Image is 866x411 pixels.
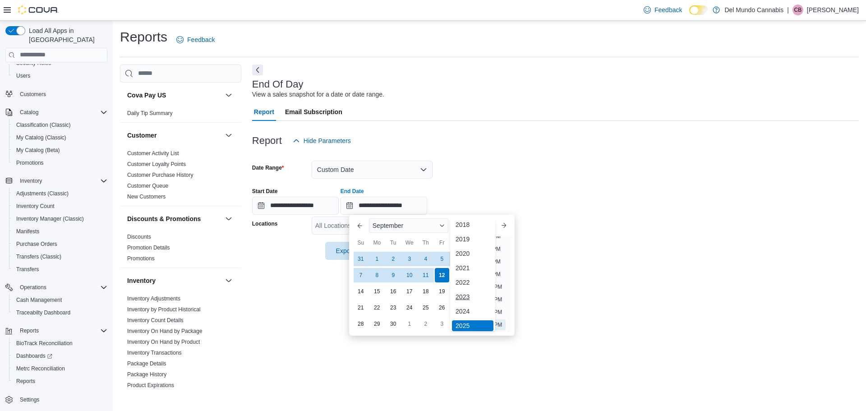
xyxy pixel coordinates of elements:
a: Feedback [173,31,218,49]
input: Dark Mode [689,5,708,15]
button: Cova Pay US [127,91,221,100]
div: day-21 [354,300,368,315]
span: Traceabilty Dashboard [13,307,107,318]
span: Inventory [20,177,42,185]
span: Reports [16,378,35,385]
a: Metrc Reconciliation [13,363,69,374]
input: Press the down key to enter a popover containing a calendar. Press the escape key to close the po... [341,197,427,215]
span: Product Expirations [127,382,174,389]
span: Feedback [187,35,215,44]
div: Fr [435,236,449,250]
div: day-16 [386,284,401,299]
button: Manifests [9,225,111,238]
button: Catalog [2,106,111,119]
div: day-10 [402,268,417,282]
span: Email Subscription [285,103,342,121]
button: Previous Month [353,218,367,233]
button: Export [325,242,376,260]
button: Adjustments (Classic) [9,187,111,200]
span: Operations [16,282,107,293]
div: day-14 [354,284,368,299]
span: Inventory Transactions [127,349,182,356]
div: day-15 [370,284,384,299]
a: Promotions [127,255,155,262]
div: day-3 [402,252,417,266]
div: 2022 [452,277,493,288]
div: Tu [386,236,401,250]
button: BioTrack Reconciliation [9,337,111,350]
div: day-18 [419,284,433,299]
div: day-23 [386,300,401,315]
div: 2025 [452,320,493,331]
span: Feedback [654,5,682,14]
label: Locations [252,220,278,227]
div: day-11 [419,268,433,282]
span: Settings [20,396,39,403]
span: Transfers [16,266,39,273]
a: Traceabilty Dashboard [13,307,74,318]
a: Inventory Count [13,201,58,212]
button: Inventory Manager (Classic) [9,212,111,225]
a: Product Expirations [127,382,174,388]
div: Customer [120,148,241,206]
div: day-9 [386,268,401,282]
span: Purchase Orders [13,239,107,249]
div: day-1 [402,317,417,331]
div: Cova Pay US [120,108,241,122]
span: Promotions [16,159,44,166]
div: Mo [370,236,384,250]
span: Inventory On Hand by Package [127,328,203,335]
button: Settings [2,393,111,406]
a: Dashboards [13,351,56,361]
span: Customer Purchase History [127,171,193,179]
span: Inventory Manager (Classic) [16,215,84,222]
a: Package Details [127,360,166,367]
button: Transfers (Classic) [9,250,111,263]
button: Inventory [2,175,111,187]
span: CB [794,5,802,15]
p: | [787,5,789,15]
a: Customer Loyalty Points [127,161,186,167]
label: End Date [341,188,364,195]
div: day-24 [402,300,417,315]
span: Inventory On Hand by Product [127,338,200,346]
span: Inventory Count [16,203,55,210]
div: day-3 [435,317,449,331]
span: Load All Apps in [GEOGRAPHIC_DATA] [25,26,107,44]
span: September [373,222,403,229]
span: Inventory Count Details [127,317,184,324]
span: Metrc Reconciliation [13,363,107,374]
span: Adjustments (Classic) [13,188,107,199]
span: Reports [13,376,107,387]
span: Hide Parameters [304,136,351,145]
div: day-30 [386,317,401,331]
span: Users [13,70,107,81]
button: Users [9,69,111,82]
div: 2023 [452,291,493,302]
button: Reports [16,325,42,336]
span: Export [331,242,370,260]
span: Traceabilty Dashboard [16,309,70,316]
button: Customers [2,88,111,101]
a: Inventory by Product Historical [127,306,201,313]
span: Catalog [20,109,38,116]
div: Th [419,236,433,250]
span: Transfers (Classic) [13,251,107,262]
a: Inventory Count Details [127,317,184,323]
div: day-31 [354,252,368,266]
a: Users [13,70,34,81]
span: Cash Management [13,295,107,305]
div: day-1 [370,252,384,266]
span: Customer Queue [127,182,168,189]
span: My Catalog (Classic) [13,132,107,143]
button: Metrc Reconciliation [9,362,111,375]
button: Discounts & Promotions [223,213,234,224]
a: Purchase Orders [13,239,61,249]
div: Discounts & Promotions [120,231,241,268]
div: 2024 [452,306,493,317]
button: Operations [16,282,50,293]
span: Classification (Classic) [16,121,71,129]
button: Next [252,65,263,75]
a: Promotions [13,157,47,168]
